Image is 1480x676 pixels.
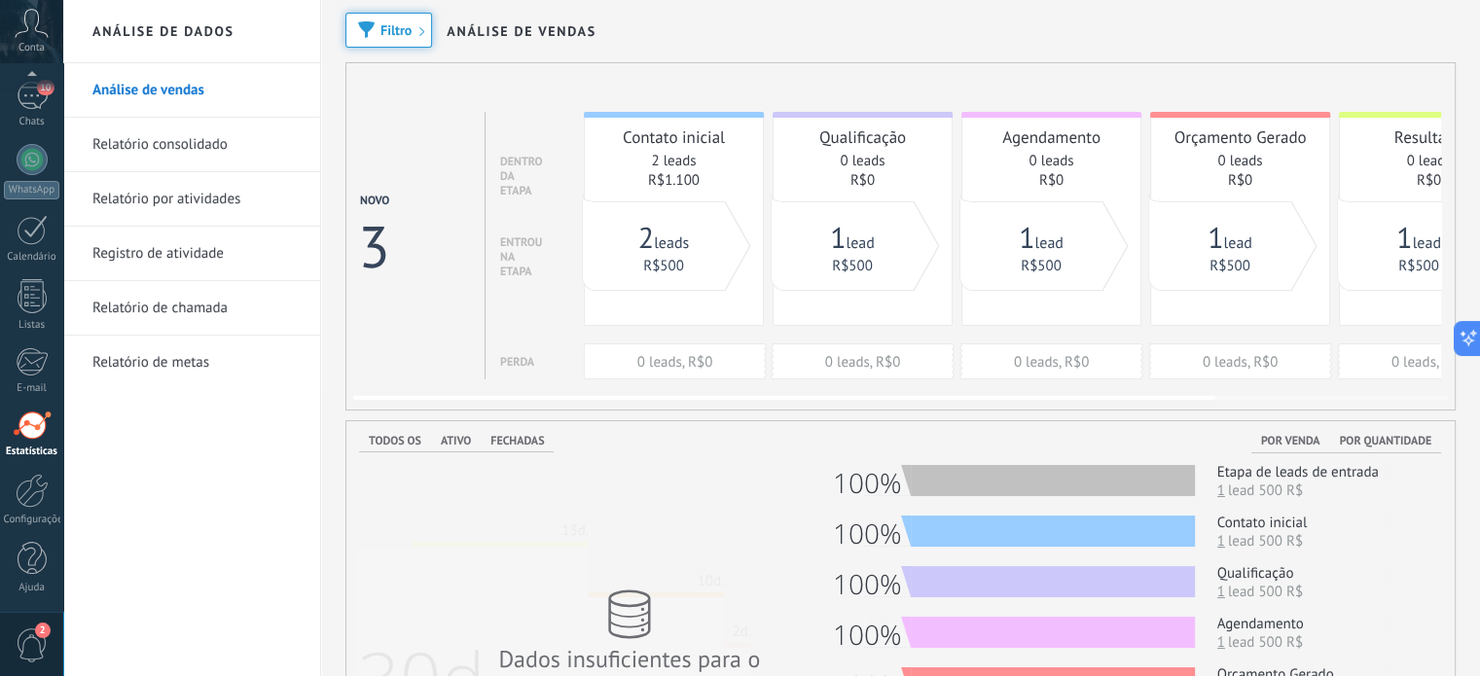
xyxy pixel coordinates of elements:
a: R$500 [832,257,873,275]
a: 2leads [638,233,689,253]
a: R$1.100 [648,171,700,190]
li: Relatório por atividades [63,172,320,227]
li: Relatório de metas [63,336,320,389]
a: R$0 [1228,171,1252,190]
div: 0 leads, R$0 [961,353,1141,372]
div: entrou na etapa [500,235,542,279]
span: lead 500 R$ [1217,481,1406,500]
a: Relatório consolidado [92,118,301,172]
a: Relatório de chamada [92,281,301,336]
span: lead 500 R$ [1217,532,1406,551]
a: 0 leads [1217,152,1262,170]
span: Etapa de leads de entrada [1217,463,1406,481]
a: 1 [1217,481,1225,500]
span: Por quantidade [1339,434,1431,448]
span: 1 [1019,219,1034,257]
div: Agendamento [972,126,1131,148]
div: Novo [360,194,389,208]
a: R$0 [1417,171,1441,190]
span: Filtro [380,23,412,37]
a: R$500 [1021,257,1062,275]
a: Relatório por atividades [92,172,301,227]
a: R$500 [1398,257,1439,275]
a: Registro de atividade [92,227,301,281]
span: 1 [1396,219,1412,257]
div: Qualificação [783,126,942,148]
a: 1lead [830,233,875,253]
div: Chats [4,116,60,128]
span: 1 [1208,219,1223,257]
li: Registro de atividade [63,227,320,281]
span: 100% [805,566,902,603]
span: 100% [805,465,902,502]
span: 100% [805,516,902,552]
span: Agendamento [1217,615,1406,633]
a: 0 leads [1406,152,1451,170]
a: Relatório de metas [92,336,301,390]
div: Ajuda [4,582,60,594]
a: Análise de vendas [92,63,301,118]
div: WhatsApp [4,181,59,199]
span: Ativo [441,434,471,448]
div: Configurações [4,514,60,526]
a: 0 leads [1029,152,1073,170]
a: 1lead [1396,233,1441,253]
div: 0 leads, R$0 [1150,353,1330,372]
div: dentro da etapa [500,155,542,198]
a: 1 [1217,532,1225,551]
span: Fechadas [490,434,544,448]
a: 1lead [1019,233,1064,253]
a: R$0 [1039,171,1064,190]
div: Contato inicial [595,126,753,148]
div: 0 leads, R$0 [773,353,953,372]
span: Todos os [369,434,421,448]
div: Listas [4,319,60,332]
div: E-mail [4,382,60,395]
a: R$500 [643,257,684,275]
span: lead 500 R$ [1217,633,1406,652]
span: Contato inicial [1217,514,1406,532]
div: Calendário [4,251,60,264]
li: Relatório consolidado [63,118,320,172]
li: Análise de vendas [63,63,320,118]
div: 3 [358,208,386,284]
span: Qualificação [1217,564,1406,583]
button: Filtro [345,13,432,48]
a: 2 leads [651,152,696,170]
span: 2 [35,623,51,638]
a: R$500 [1209,257,1250,275]
a: 1 [1217,583,1225,601]
span: lead 500 R$ [1217,583,1406,601]
span: Conta [18,42,45,54]
a: 1 [1217,633,1225,652]
span: Por venda [1261,434,1320,448]
a: 0 leads [840,152,884,170]
li: Relatório de chamada [63,281,320,336]
div: Orçamento Gerado [1161,126,1319,148]
div: Perda [500,355,534,370]
a: 1lead [1208,233,1252,253]
div: Estatísticas [4,445,60,458]
a: R$0 [850,171,875,190]
span: 100% [805,617,902,654]
div: 0 leads, R$0 [585,353,765,372]
span: 2 [638,219,654,257]
span: 1 [830,219,846,257]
